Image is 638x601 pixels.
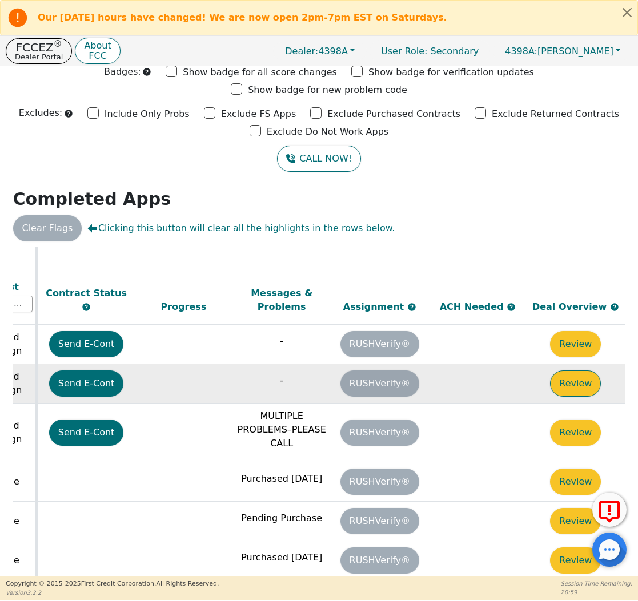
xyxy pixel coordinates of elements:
button: Send E-Cont [49,370,124,397]
span: 4398A [285,46,348,57]
p: FCCEZ [15,42,63,53]
p: Include Only Probs [105,107,190,121]
button: Review [550,331,601,357]
button: FCCEZ®Dealer Portal [6,38,72,64]
button: Report Error to FCC [592,493,627,527]
p: About [84,41,111,50]
span: 4398A: [505,46,537,57]
span: ACH Needed [440,301,507,312]
span: User Role : [381,46,427,57]
p: Dealer Portal [15,53,63,60]
p: MULTIPLE PROBLEMS–PLEASE CALL [235,409,328,450]
span: All Rights Reserved. [156,580,219,587]
p: Badges: [104,65,141,79]
strong: Completed Apps [13,189,171,209]
span: Assignment [343,301,407,312]
button: Review [550,508,601,534]
span: Contract Status [46,287,127,298]
button: Close alert [617,1,637,24]
p: Purchased [DATE] [235,551,328,564]
button: Review [550,547,601,574]
p: 20:59 [561,588,632,596]
p: Version 3.2.2 [6,588,219,597]
p: Pending Purchase [235,511,328,525]
p: Exclude FS Apps [221,107,296,121]
button: Review [550,469,601,495]
div: Progress [138,300,230,313]
p: Purchased [DATE] [235,472,328,486]
button: Send E-Cont [49,420,124,446]
span: [PERSON_NAME] [505,46,613,57]
p: Show badge for verification updates [368,66,534,79]
span: Deal Overview [532,301,619,312]
button: Review [550,370,601,397]
p: Session Time Remaining: [561,579,632,588]
p: FCC [84,51,111,60]
p: Excludes: [19,106,62,120]
p: - [235,334,328,348]
button: 4398A:[PERSON_NAME] [493,42,632,60]
a: User Role: Secondary [370,40,490,62]
div: Messages & Problems [235,286,328,313]
p: Secondary [370,40,490,62]
button: Dealer:4398A [273,42,367,60]
button: Send E-Cont [49,331,124,357]
p: - [235,374,328,388]
p: Exclude Returned Contracts [492,107,619,121]
p: Show badge for new problem code [248,83,407,97]
button: AboutFCC [75,38,120,64]
button: CALL NOW! [277,146,361,172]
p: Exclude Purchased Contracts [327,107,460,121]
b: Our [DATE] hours have changed! We are now open 2pm-7pm EST on Saturdays. [38,12,447,23]
span: Dealer: [285,46,318,57]
sup: ® [54,39,62,49]
p: Exclude Do Not Work Apps [267,125,388,139]
span: Clicking this button will clear all the highlights in the rows below. [87,221,395,235]
button: Review [550,420,601,446]
p: Show badge for all score changes [183,66,337,79]
p: Copyright © 2015- 2025 First Credit Corporation. [6,579,219,589]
